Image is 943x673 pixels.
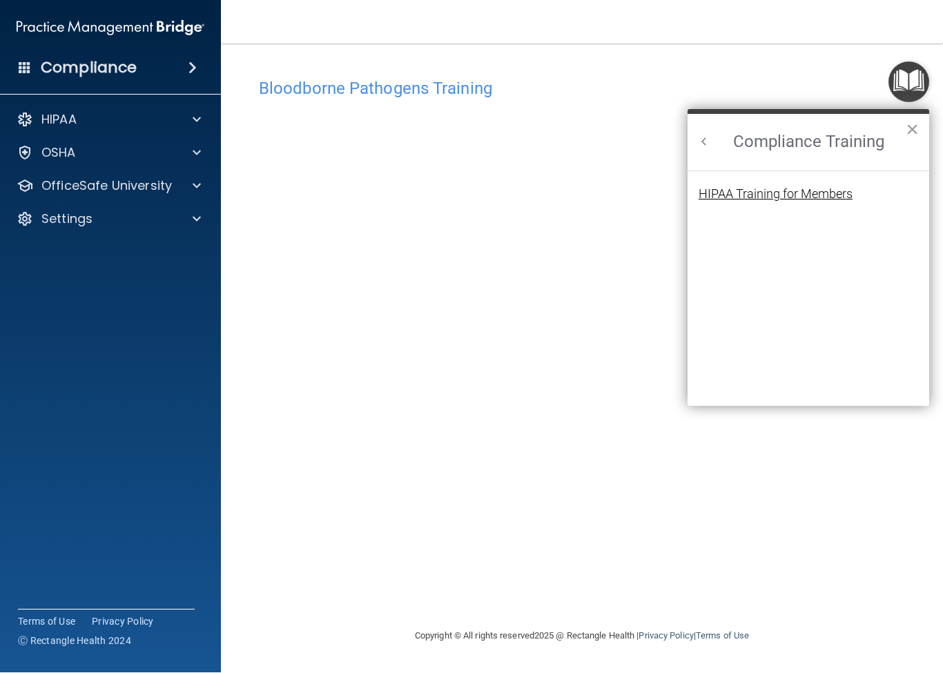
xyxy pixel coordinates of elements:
a: Privacy Policy [639,631,693,641]
a: OSHA [17,145,201,162]
h4: Compliance [41,59,137,78]
p: OfficeSafe University [41,178,172,195]
iframe: bbp [259,106,905,530]
img: PMB logo [17,14,204,42]
p: HIPAA [41,112,77,128]
button: Back to Resource Center Home [697,135,711,149]
a: HIPAA [17,112,201,128]
a: Settings [17,211,201,228]
a: Privacy Policy [92,615,154,629]
p: OSHA [41,145,76,162]
div: Resource Center [688,110,929,407]
a: OfficeSafe University [17,178,201,195]
button: HIPAA Training for Members [699,188,853,201]
div: Copyright © All rights reserved 2025 @ Rectangle Health | | [330,614,834,659]
span: Ⓒ Rectangle Health 2024 [18,634,131,648]
h2: Compliance Training [688,115,929,171]
a: Terms of Use [696,631,749,641]
iframe: Drift Widget Chat Controller [704,575,926,630]
button: Open Resource Center [888,62,929,103]
a: Terms of Use [18,615,75,629]
button: Close [906,119,919,141]
h4: Bloodborne Pathogens Training [259,80,905,98]
p: Settings [41,211,93,228]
